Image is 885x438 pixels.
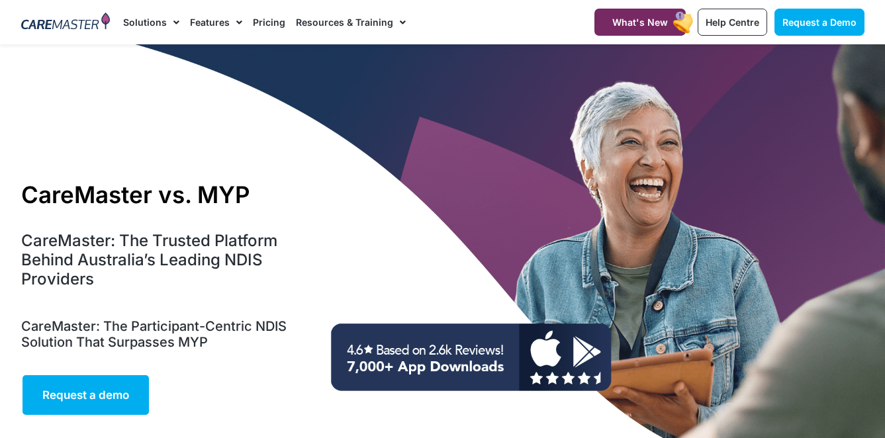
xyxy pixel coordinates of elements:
a: Request a Demo [774,9,864,36]
h1: CareMaster vs. MYP [21,181,308,208]
span: Request a demo [42,388,129,402]
span: Help Centre [706,17,759,28]
h4: CareMaster: The Trusted Platform Behind Australia’s Leading NDIS Providers [21,232,308,288]
img: CareMaster Logo [21,13,111,32]
a: Request a demo [21,374,150,416]
a: Help Centre [698,9,767,36]
span: Request a Demo [782,17,857,28]
h5: CareMaster: The Participant-Centric NDIS Solution That Surpasses MYP [21,318,308,350]
a: What's New [594,9,686,36]
span: What's New [612,17,668,28]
